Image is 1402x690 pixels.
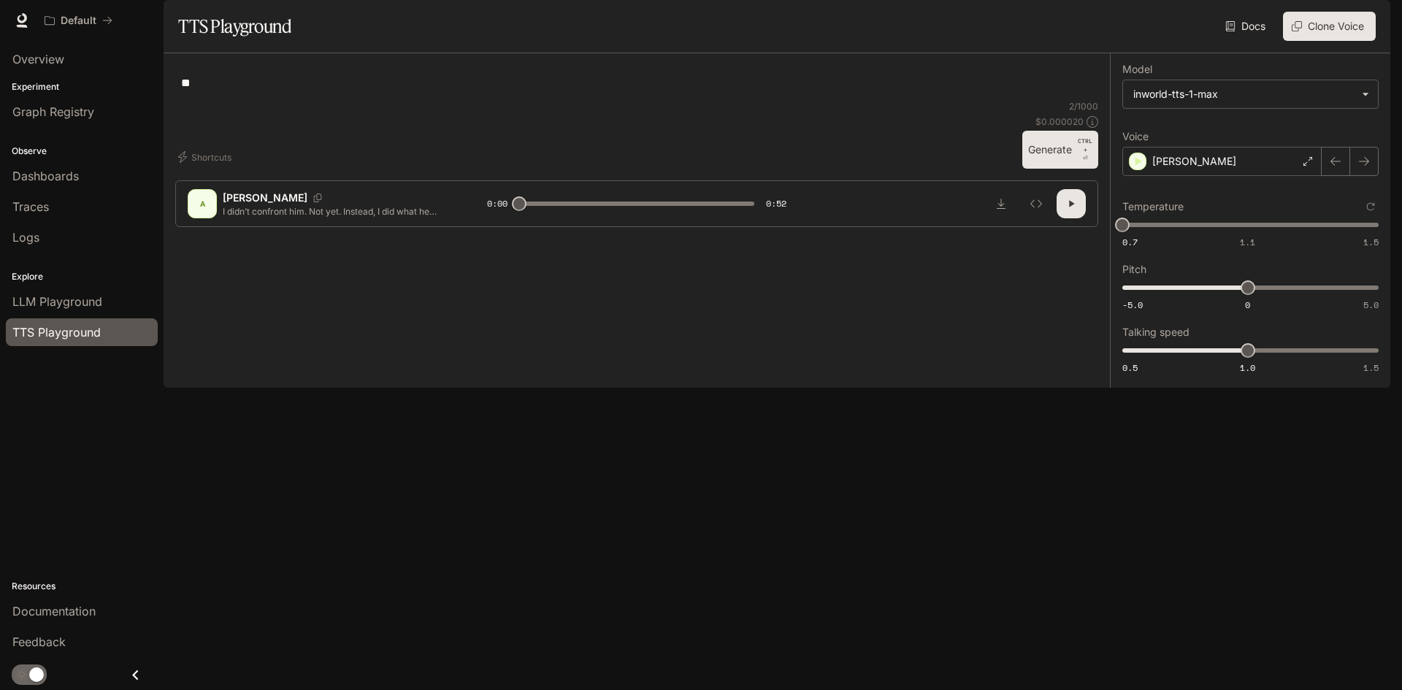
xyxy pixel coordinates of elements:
button: Shortcuts [175,145,237,169]
p: ⏎ [1078,137,1092,163]
p: [PERSON_NAME] [223,191,307,205]
span: 0.7 [1122,236,1138,248]
p: Pitch [1122,264,1146,275]
p: 2 / 1000 [1069,100,1098,112]
p: Voice [1122,131,1149,142]
span: 0.5 [1122,361,1138,374]
span: 0:00 [487,196,507,211]
span: -5.0 [1122,299,1143,311]
button: GenerateCTRL +⏎ [1022,131,1098,169]
div: inworld-tts-1-max [1133,87,1355,101]
button: All workspaces [38,6,119,35]
p: I didn’t confront him. Not yet. Instead, I did what he never expected—I mirrored his smartwatch t... [223,205,452,218]
button: Reset to default [1363,199,1379,215]
span: 1.5 [1363,236,1379,248]
h1: TTS Playground [178,12,291,41]
span: 5.0 [1363,299,1379,311]
p: $ 0.000020 [1035,115,1084,128]
p: Talking speed [1122,327,1190,337]
p: Model [1122,64,1152,74]
span: 0:52 [766,196,786,211]
button: Download audio [987,189,1016,218]
div: inworld-tts-1-max [1123,80,1378,108]
p: [PERSON_NAME] [1152,154,1236,169]
button: Copy Voice ID [307,193,328,202]
a: Docs [1222,12,1271,41]
p: CTRL + [1078,137,1092,154]
button: Inspect [1022,189,1051,218]
span: 1.0 [1240,361,1255,374]
p: Temperature [1122,202,1184,212]
span: 0 [1245,299,1250,311]
button: Clone Voice [1283,12,1376,41]
p: Default [61,15,96,27]
div: A [191,192,214,215]
span: 1.5 [1363,361,1379,374]
span: 1.1 [1240,236,1255,248]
